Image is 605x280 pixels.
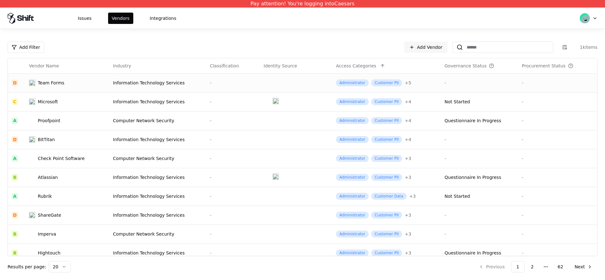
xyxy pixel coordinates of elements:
div: BitTitan [38,136,55,143]
button: Add Filter [8,42,44,53]
div: A [12,117,18,124]
p: Results per page: [8,264,46,270]
div: Administrator [336,98,369,105]
div: Information Technology Services [113,99,202,105]
div: - [210,174,256,180]
img: entra.microsoft.com [264,249,270,255]
img: Check Point Software [29,155,35,162]
div: - [210,250,256,256]
div: A [12,193,18,199]
div: - [522,136,593,143]
button: +3 [405,174,411,180]
div: Computer Network Security [113,231,202,237]
div: + 3 [405,155,411,162]
div: Administrator [336,231,369,237]
div: Team Forms [38,80,64,86]
div: + 4 [405,117,411,124]
img: entra.microsoft.com [264,230,270,237]
button: 1 [511,261,525,272]
img: okta.com [281,174,288,180]
div: - [522,99,593,105]
button: +4 [405,99,411,105]
div: Administrator [336,249,369,256]
img: microsoft365.com [273,174,279,180]
div: Customer PII [371,136,402,143]
img: okta.com [273,249,279,255]
div: Information Technology Services [113,174,202,180]
div: Atlassian [38,174,58,180]
img: okta.com [281,98,288,104]
div: Information Technology Services [113,136,202,143]
div: D [12,80,18,86]
div: - [522,80,593,86]
div: Rubrik [38,193,52,199]
div: - [210,231,256,237]
div: - [522,174,593,180]
div: + 4 [405,99,411,105]
div: D [12,136,18,143]
div: Customer Data [371,193,407,200]
div: Customer PII [371,79,402,86]
div: Information Technology Services [113,250,202,256]
div: Vendor Name [29,63,59,69]
img: ShareGate [29,212,35,218]
button: +4 [405,136,411,143]
div: Customer PII [371,249,402,256]
div: B [12,231,18,237]
img: okta.com [273,192,279,199]
div: Computer Network Security [113,117,202,124]
div: - [210,117,256,124]
div: - [210,212,256,218]
div: Administrator [336,155,369,162]
div: Information Technology Services [113,212,202,218]
button: Integrations [146,13,180,24]
div: - [210,136,256,143]
div: Administrator [336,174,369,181]
div: Administrator [336,117,369,124]
img: okta.com [273,230,279,237]
div: + 3 [405,231,411,237]
div: ShareGate [38,212,61,218]
div: - [522,193,593,199]
div: - [445,212,514,218]
div: Customer PII [371,174,402,181]
img: entra.microsoft.com [264,79,270,85]
div: Administrator [336,136,369,143]
div: 1k items [572,44,597,50]
div: Access Categories [336,63,376,69]
img: Rubrik [29,193,35,199]
button: +3 [405,250,411,256]
div: Questionnaire In Progress [445,174,501,180]
div: + 3 [409,193,416,199]
button: +3 [405,212,411,218]
img: Microsoft [29,99,35,105]
img: entra.microsoft.com [264,192,270,199]
nav: pagination [474,261,597,272]
img: Team Forms [29,80,35,86]
div: Hightouch [38,250,60,256]
div: + 4 [405,136,411,143]
div: - [445,231,514,237]
button: +3 [409,193,416,199]
div: B [12,250,18,256]
button: 2 [526,261,539,272]
div: - [522,155,593,162]
div: + 5 [405,80,411,86]
div: Customer PII [371,212,402,219]
div: Identity Source [264,63,297,69]
button: +5 [405,80,411,86]
div: - [210,193,256,199]
button: +3 [405,231,411,237]
img: Proofpoint [29,117,35,124]
div: Procurement Status [522,63,566,69]
div: - [445,136,514,143]
div: D [12,212,18,218]
img: entra.microsoft.com [264,155,270,161]
div: Governance Status [445,63,487,69]
div: - [445,80,514,86]
div: - [210,155,256,162]
div: - [522,212,593,218]
div: Industry [113,63,131,69]
div: Proofpoint [38,117,60,124]
div: A [12,155,18,162]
